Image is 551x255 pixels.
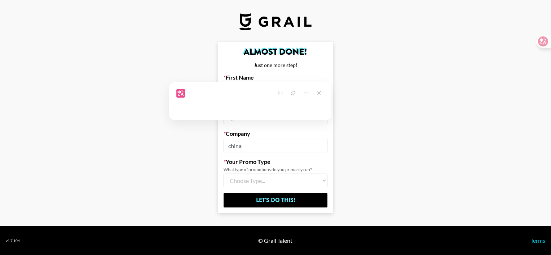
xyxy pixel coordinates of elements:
[224,74,327,81] label: First Name
[224,193,327,207] input: Let's Do This!
[239,13,312,30] img: Grail Talent Logo
[258,237,292,244] div: © Grail Talent
[224,130,327,137] label: Company
[224,62,327,68] div: Just one more step!
[530,237,545,244] a: Terms
[224,167,327,172] div: What type of promotions do you primarily run?
[224,158,327,165] label: Your Promo Type
[6,238,20,243] div: v 1.7.104
[224,48,327,56] h2: Almost Done!
[224,139,327,152] input: Company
